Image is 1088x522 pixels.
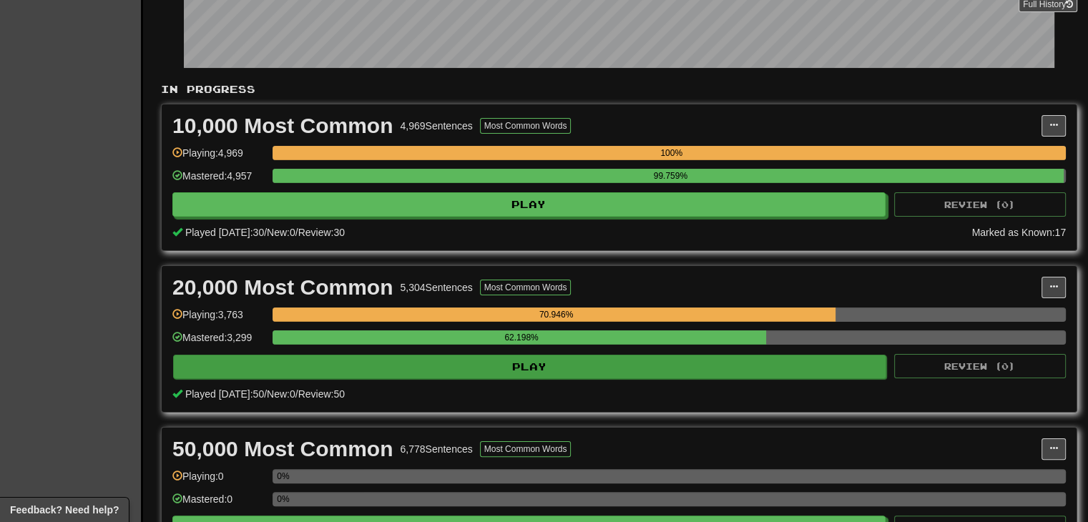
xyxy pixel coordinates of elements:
[172,492,265,516] div: Mastered: 0
[400,280,472,295] div: 5,304 Sentences
[172,307,265,331] div: Playing: 3,763
[172,115,393,137] div: 10,000 Most Common
[264,388,267,400] span: /
[172,330,265,354] div: Mastered: 3,299
[172,469,265,493] div: Playing: 0
[172,169,265,192] div: Mastered: 4,957
[971,225,1066,240] div: Marked as Known: 17
[295,388,298,400] span: /
[185,388,264,400] span: Played [DATE]: 50
[161,82,1077,97] p: In Progress
[277,330,766,345] div: 62.198%
[277,169,1064,183] div: 99.759%
[172,438,393,460] div: 50,000 Most Common
[10,503,119,517] span: Open feedback widget
[172,192,886,217] button: Play
[894,354,1066,378] button: Review (0)
[894,192,1066,217] button: Review (0)
[264,227,267,238] span: /
[267,388,295,400] span: New: 0
[277,146,1066,160] div: 100%
[267,227,295,238] span: New: 0
[172,277,393,298] div: 20,000 Most Common
[480,441,572,457] button: Most Common Words
[173,355,886,379] button: Play
[298,227,345,238] span: Review: 30
[298,388,345,400] span: Review: 50
[295,227,298,238] span: /
[277,307,835,322] div: 70.946%
[172,146,265,169] div: Playing: 4,969
[185,227,264,238] span: Played [DATE]: 30
[400,119,472,133] div: 4,969 Sentences
[480,118,572,134] button: Most Common Words
[480,280,572,295] button: Most Common Words
[400,442,472,456] div: 6,778 Sentences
